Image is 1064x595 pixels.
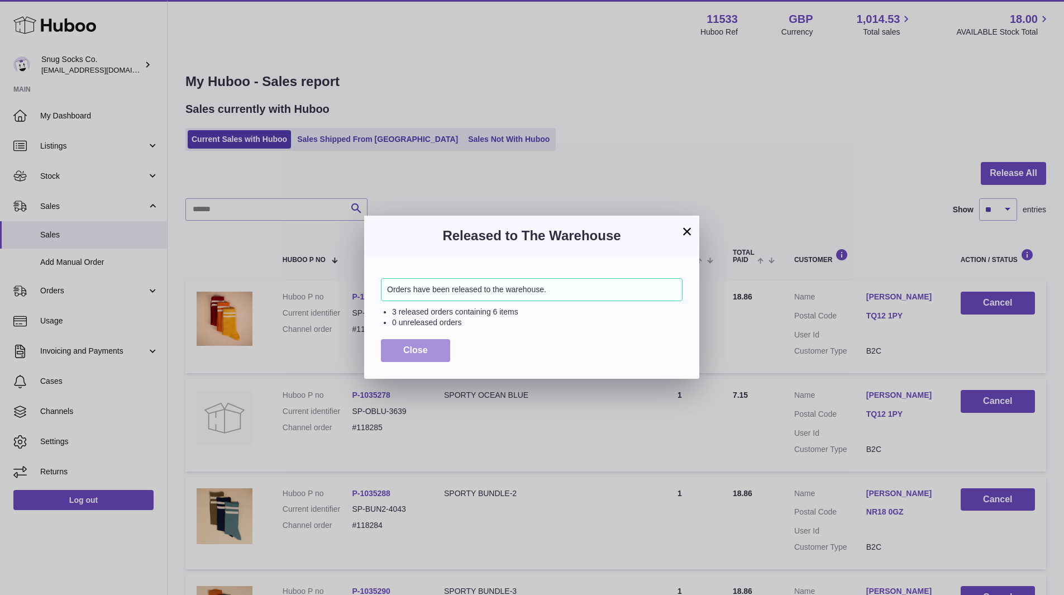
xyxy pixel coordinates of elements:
div: Orders have been released to the warehouse. [381,278,683,301]
button: × [680,225,694,238]
li: 3 released orders containing 6 items [392,307,683,317]
li: 0 unreleased orders [392,317,683,328]
button: Close [381,339,450,362]
span: Close [403,345,428,355]
h3: Released to The Warehouse [381,227,683,245]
